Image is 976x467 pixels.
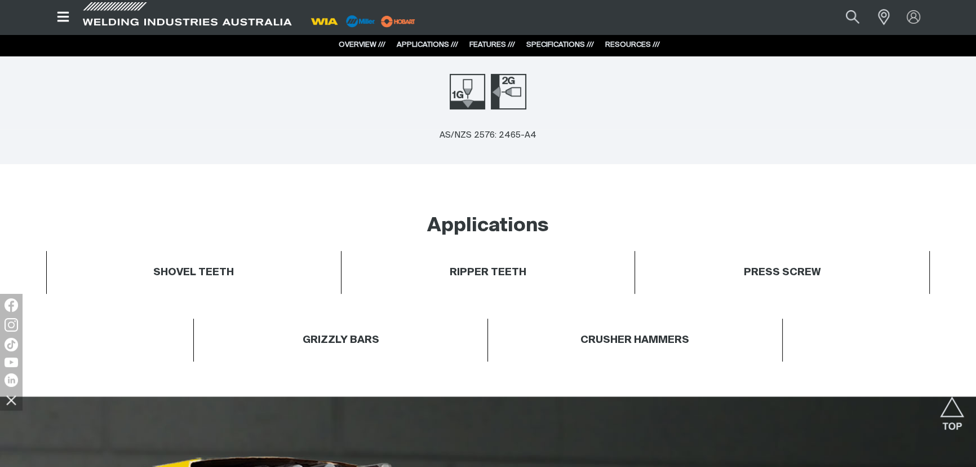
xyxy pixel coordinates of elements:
a: miller [378,17,419,25]
img: miller [378,13,419,30]
button: Scroll to top [939,396,965,422]
img: Facebook [5,298,18,312]
h4: PRESS SCREW [641,266,924,279]
h4: SHOVEL TEETH [153,266,234,279]
img: LinkedIn [5,373,18,387]
h4: GRIZZLY BARS [303,334,379,347]
h4: RIPPER TEETH [450,266,526,279]
img: TikTok [5,338,18,351]
div: AS/NZS 2576: 2465-A4 [440,129,536,142]
img: Welding Position 1G [450,74,485,109]
img: Instagram [5,318,18,332]
img: Welding Position 2G [491,74,526,109]
a: SPECIFICATIONS /// [526,41,594,49]
img: hide socials [2,390,21,409]
input: Product name or item number... [819,5,872,30]
a: APPLICATIONS /// [397,41,458,49]
h2: Applications [427,214,549,239]
a: RESOURCES /// [605,41,660,49]
a: OVERVIEW /// [339,41,385,49]
a: FEATURES /// [469,41,515,49]
h4: CRUSHER HAMMERS [580,334,689,347]
img: YouTube [5,358,18,367]
button: Search products [833,5,872,30]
